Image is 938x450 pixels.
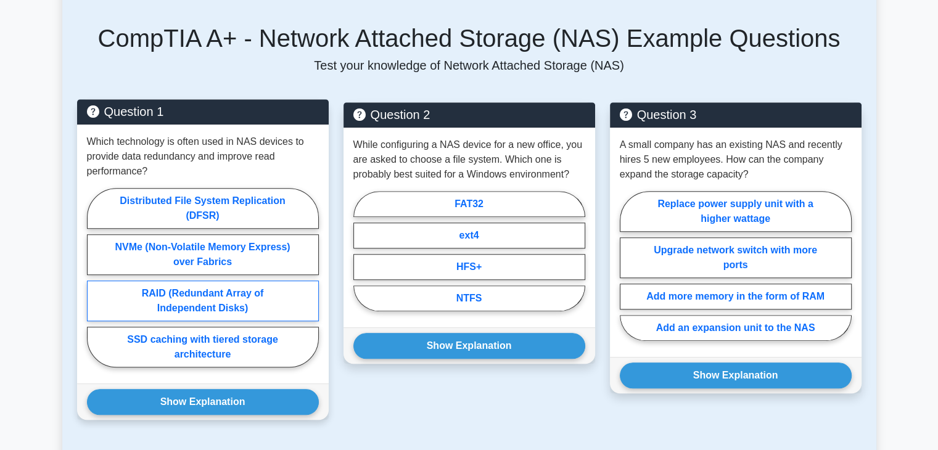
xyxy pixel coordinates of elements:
[87,134,319,179] p: Which technology is often used in NAS devices to provide data redundancy and improve read perform...
[353,254,585,280] label: HFS+
[353,107,585,122] h5: Question 2
[87,280,319,321] label: RAID (Redundant Array of Independent Disks)
[353,191,585,217] label: FAT32
[620,315,852,341] label: Add an expansion unit to the NAS
[87,327,319,367] label: SSD caching with tiered storage architecture
[620,107,852,122] h5: Question 3
[353,137,585,182] p: While configuring a NAS device for a new office, you are asked to choose a file system. Which one...
[620,362,852,388] button: Show Explanation
[87,188,319,229] label: Distributed File System Replication (DFSR)
[353,333,585,359] button: Show Explanation
[620,237,852,278] label: Upgrade network switch with more ports
[77,58,862,73] p: Test your knowledge of Network Attached Storage (NAS)
[87,234,319,275] label: NVMe (Non-Volatile Memory Express) over Fabrics
[87,389,319,415] button: Show Explanation
[620,284,852,309] label: Add more memory in the form of RAM
[87,104,319,119] h5: Question 1
[353,285,585,311] label: NTFS
[620,191,852,232] label: Replace power supply unit with a higher wattage
[77,23,862,53] h5: CompTIA A+ - Network Attached Storage (NAS) Example Questions
[620,137,852,182] p: A small company has an existing NAS and recently hires 5 new employees. How can the company expan...
[353,223,585,248] label: ext4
